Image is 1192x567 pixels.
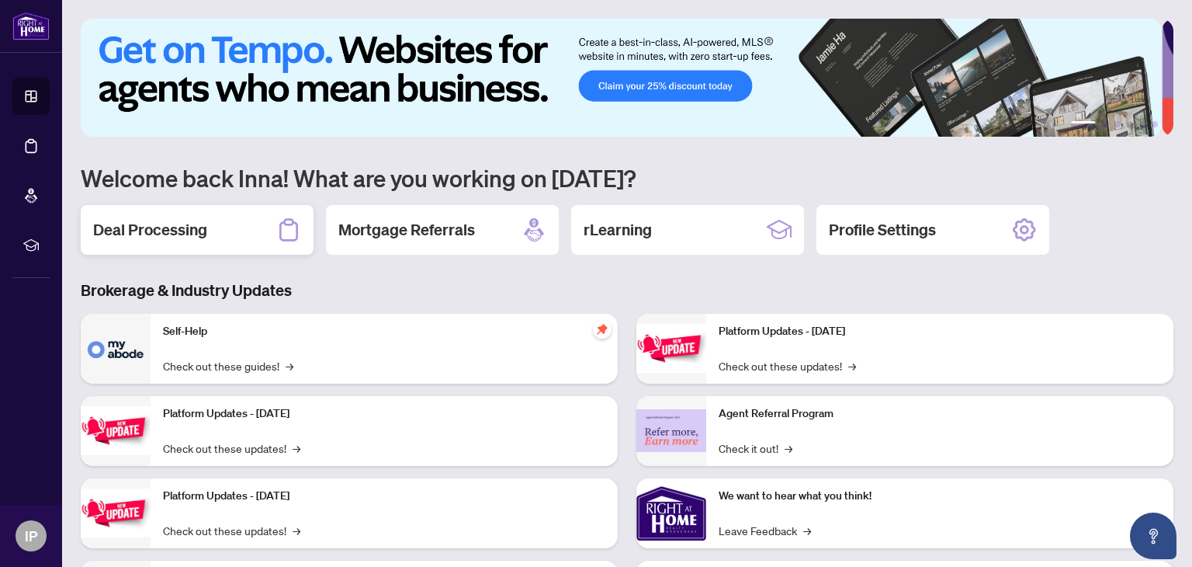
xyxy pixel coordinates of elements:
[636,324,706,373] img: Platform Updates - June 23, 2025
[81,406,151,455] img: Platform Updates - September 16, 2025
[1114,121,1121,127] button: 3
[163,405,605,423] p: Platform Updates - [DATE]
[584,219,652,241] h2: rLearning
[636,409,706,452] img: Agent Referral Program
[719,440,792,457] a: Check it out!→
[81,489,151,537] img: Platform Updates - July 21, 2025
[338,219,475,241] h2: Mortgage Referrals
[719,488,1161,505] p: We want to hear what you think!
[719,357,856,374] a: Check out these updates!→
[163,323,605,340] p: Self-Help
[163,357,293,374] a: Check out these guides!→
[848,357,856,374] span: →
[1152,121,1158,127] button: 6
[81,19,1162,137] img: Slide 0
[719,405,1161,423] p: Agent Referral Program
[636,478,706,548] img: We want to hear what you think!
[163,488,605,505] p: Platform Updates - [DATE]
[1139,121,1145,127] button: 5
[163,522,300,539] a: Check out these updates!→
[12,12,50,40] img: logo
[1071,121,1096,127] button: 1
[293,522,300,539] span: →
[81,280,1173,301] h3: Brokerage & Industry Updates
[719,323,1161,340] p: Platform Updates - [DATE]
[593,320,612,339] span: pushpin
[163,440,300,457] a: Check out these updates!→
[803,522,811,539] span: →
[286,357,293,374] span: →
[1127,121,1133,127] button: 4
[293,440,300,457] span: →
[1130,513,1176,559] button: Open asap
[1102,121,1108,127] button: 2
[81,314,151,384] img: Self-Help
[93,219,207,241] h2: Deal Processing
[719,522,811,539] a: Leave Feedback→
[829,219,936,241] h2: Profile Settings
[785,440,792,457] span: →
[25,525,37,547] span: IP
[81,163,1173,193] h1: Welcome back Inna! What are you working on [DATE]?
